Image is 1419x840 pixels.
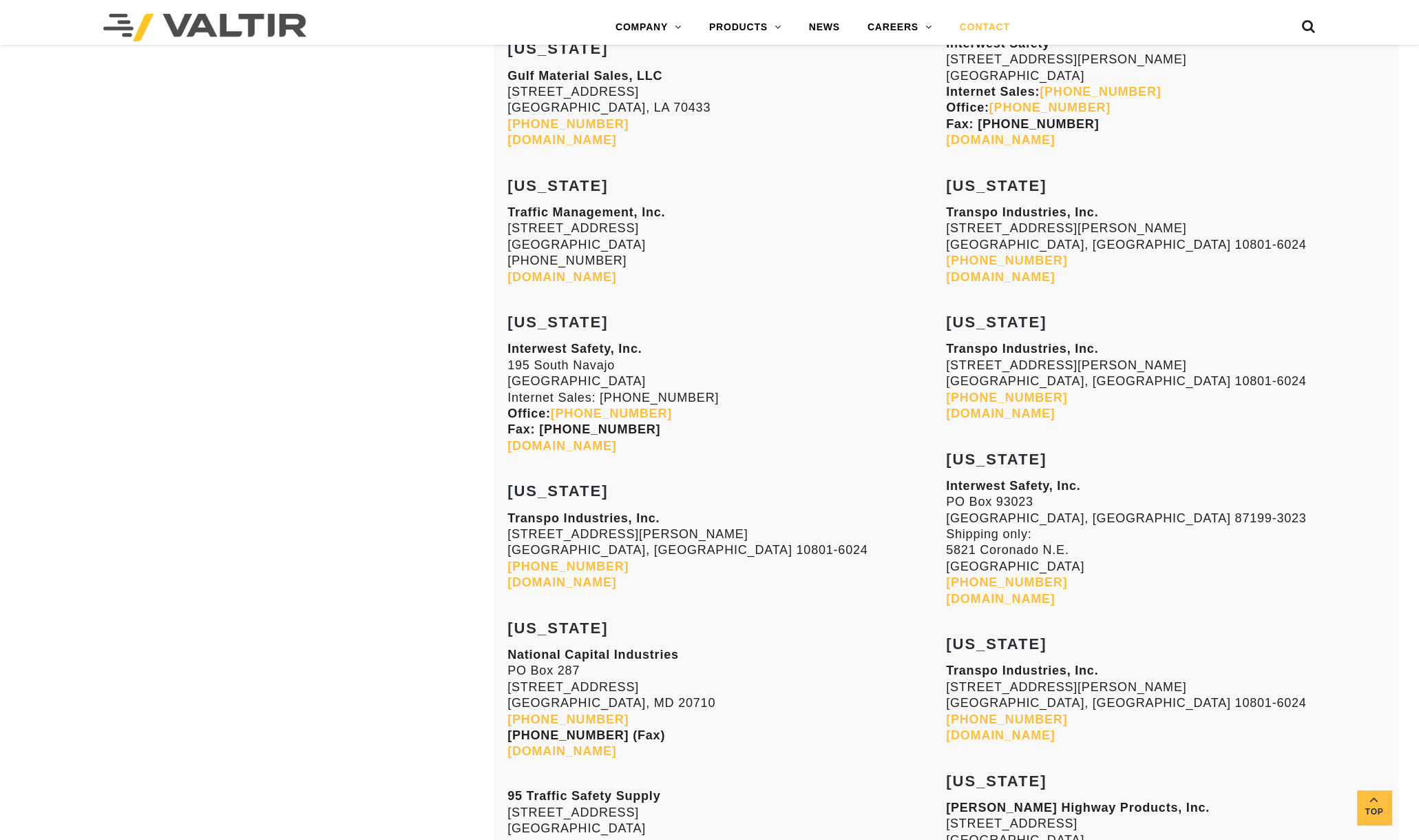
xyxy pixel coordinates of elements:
a: [PHONE_NUMBER] [507,117,629,131]
strong: [US_STATE] [507,619,608,637]
a: [PHONE_NUMBER] [1040,85,1161,99]
strong: [US_STATE] [946,635,1047,653]
a: COMPANY [602,14,695,41]
a: Top [1357,790,1391,825]
a: CAREERS [854,14,946,41]
a: [DOMAIN_NAME] [946,407,1055,420]
a: [DOMAIN_NAME] [507,744,616,758]
strong: Transpo Industries, Inc. [946,664,1098,677]
p: 195 South Navajo [GEOGRAPHIC_DATA] Internet Sales: [PHONE_NUMBER] [507,341,946,454]
p: [STREET_ADDRESS] [GEOGRAPHIC_DATA] [PHONE_NUMBER] [507,205,946,285]
p: [STREET_ADDRESS][PERSON_NAME] [GEOGRAPHIC_DATA] [946,36,1385,149]
strong: [US_STATE] [507,40,608,57]
a: [PHONE_NUMBER] [507,560,629,573]
a: [PHONE_NUMBER] [946,254,1067,267]
strong: [PHONE_NUMBER] (Fax) [507,728,665,742]
strong: Fax: [PHONE_NUMBER] [946,117,1099,131]
strong: [US_STATE] [507,482,608,500]
strong: Fax: [PHONE_NUMBER] [507,422,660,436]
strong: Transpo Industries, Inc. [946,205,1098,219]
span: Top [1357,804,1391,820]
strong: Interwest Safety, Inc. [507,342,642,356]
strong: Interwest Safety, Inc. [946,479,1080,493]
a: [PHONE_NUMBER] [507,713,629,726]
a: NEWS [795,14,854,41]
strong: [US_STATE] [507,177,608,194]
strong: [US_STATE] [946,177,1047,194]
a: [DOMAIN_NAME] [946,728,1055,742]
p: [STREET_ADDRESS][PERSON_NAME] [GEOGRAPHIC_DATA], [GEOGRAPHIC_DATA] 10801-6024 [946,663,1385,744]
a: [DOMAIN_NAME] [507,575,616,589]
a: PRODUCTS [695,14,795,41]
p: [STREET_ADDRESS][PERSON_NAME] [GEOGRAPHIC_DATA], [GEOGRAPHIC_DATA] 10801-6024 [946,205,1385,285]
a: [DOMAIN_NAME] [946,270,1055,284]
a: [DOMAIN_NAME] [507,439,616,453]
p: [STREET_ADDRESS][PERSON_NAME] [GEOGRAPHIC_DATA], [GEOGRAPHIC_DATA] 10801-6024 [946,341,1385,422]
strong: [PERSON_NAME] Highway Products, Inc. [946,801,1210,815]
strong: Internet Sales: [946,85,1161,99]
strong: Transpo Industries, Inc. [946,342,1098,356]
a: [PHONE_NUMBER] [989,101,1111,114]
img: Valtir [103,14,306,41]
strong: Transpo Industries, Inc. [507,511,660,525]
a: [PHONE_NUMBER] [946,391,1067,404]
a: CONTACT [946,14,1024,41]
strong: Office: [946,101,1111,114]
strong: [US_STATE] [946,772,1047,790]
strong: [US_STATE] [507,314,608,331]
strong: National Capital Industries [507,648,679,662]
a: [PHONE_NUMBER] [946,713,1067,726]
p: PO Box 287 [STREET_ADDRESS] [GEOGRAPHIC_DATA], MD 20710 [507,647,946,760]
strong: Traffic Management, Inc. [507,205,665,219]
p: [STREET_ADDRESS] [GEOGRAPHIC_DATA], LA 70433 [507,68,946,149]
strong: 95 Traffic Safety Supply [507,789,660,803]
strong: Office: [507,407,672,420]
p: PO Box 93023 [GEOGRAPHIC_DATA], [GEOGRAPHIC_DATA] 87199-3023 Shipping only: 5821 Coronado N.E. [G... [946,478,1385,607]
a: [PHONE_NUMBER] [551,407,672,420]
a: [PHONE_NUMBER] [946,575,1067,589]
strong: Gulf Material Sales, LLC [507,69,662,83]
a: [DOMAIN_NAME] [507,133,616,147]
p: [STREET_ADDRESS][PERSON_NAME] [GEOGRAPHIC_DATA], [GEOGRAPHIC_DATA] 10801-6024 [507,511,946,591]
strong: [US_STATE] [946,314,1047,331]
strong: [US_STATE] [946,451,1047,468]
a: [DOMAIN_NAME] [946,592,1055,606]
a: [DOMAIN_NAME] [946,133,1055,147]
a: [DOMAIN_NAME] [507,270,616,284]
